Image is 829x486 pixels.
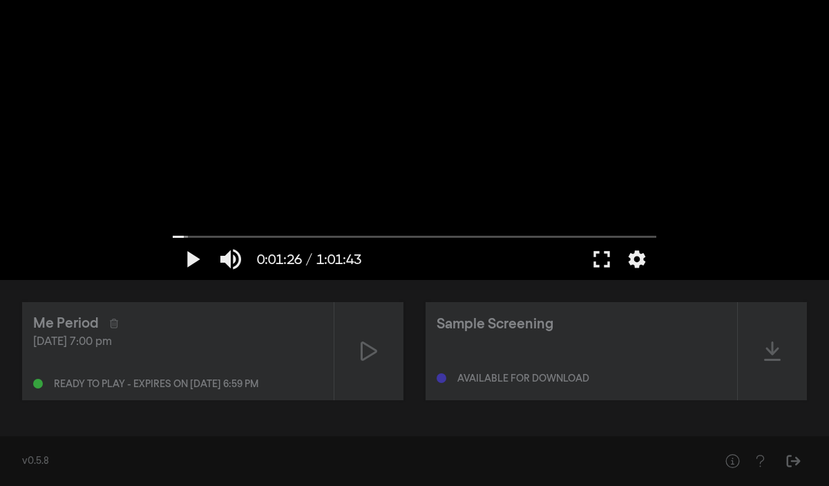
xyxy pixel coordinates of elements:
button: Help [718,447,746,475]
div: Available for download [457,374,589,384]
div: Ready to play - expires on [DATE] 6:59 pm [54,380,258,389]
button: Full screen [582,239,621,280]
div: [DATE] 7:00 pm [33,334,323,351]
div: Sample Screening [437,314,553,335]
button: 0:01:26 / 1:01:43 [250,239,368,280]
button: Mute [211,239,250,280]
button: Sign Out [779,447,807,475]
div: v0.5.8 [22,454,691,469]
div: Me Period [33,313,99,334]
button: Help [746,447,774,475]
button: Play [173,239,211,280]
button: More settings [621,239,653,280]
